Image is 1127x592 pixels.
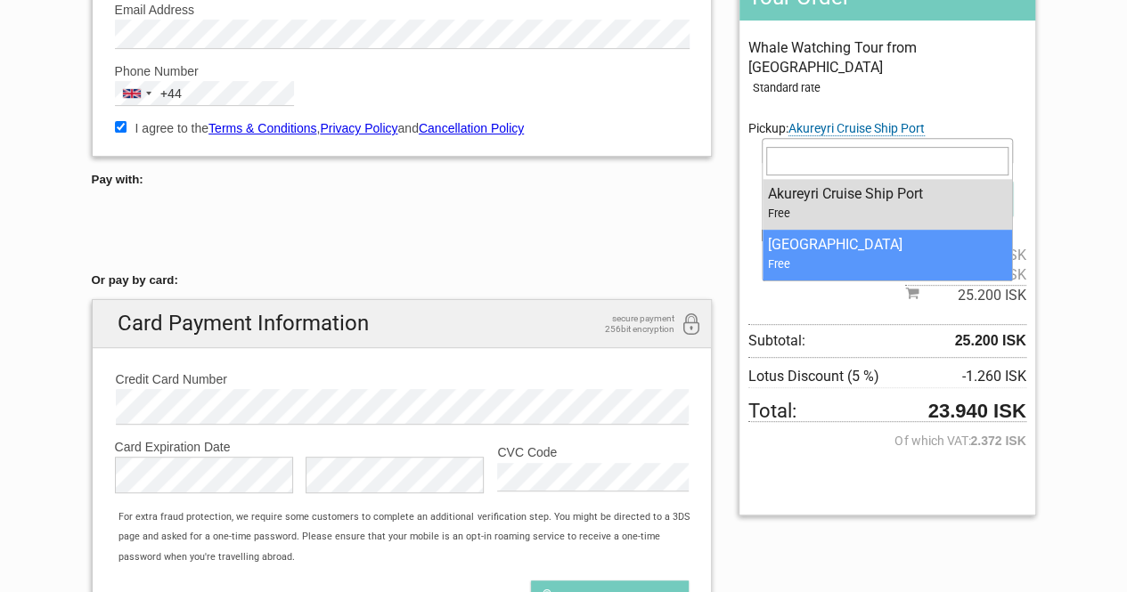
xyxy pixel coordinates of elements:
strong: 2.372 ISK [970,431,1025,450]
span: Pickup: [748,121,925,136]
span: Whale Watching Tour from [GEOGRAPHIC_DATA] [748,39,917,76]
span: Akureyri Cruise Ship Port [763,139,1011,164]
span: -1.260 ISK [962,367,1026,386]
span: secure payment 256bit encryption [585,313,674,335]
div: Standard rate [753,78,1025,98]
span: [DATE] @ 12:30 [748,225,1025,245]
label: Credit Card Number [116,369,689,389]
div: Akureyri Cruise Ship Port [768,184,1007,204]
h5: Or pay by card: [92,271,713,290]
h5: Pay with: [92,170,713,190]
span: Akureyri Cruise Ship Port [762,138,1012,163]
span: Of which VAT: [748,431,1025,450]
div: [GEOGRAPHIC_DATA] [768,235,1007,255]
div: +44 [160,84,182,103]
iframe: Secure payment button frame [92,213,252,248]
span: Lotus Discount (5 %) [748,367,915,386]
strong: 23.940 ISK [927,401,1025,421]
div: Free [768,255,1007,274]
a: Privacy Policy [320,121,397,135]
i: 256bit encryption [681,313,702,337]
label: I agree to the , and [115,118,690,138]
p: We're away right now. Please check back later! [25,31,201,45]
h2: Card Payment Information [93,300,712,347]
div: Free [768,204,1007,223]
label: Card Expiration Date [115,437,690,457]
span: 25.200 ISK [919,286,1026,305]
span: Subtotal [905,285,1026,305]
a: Cancellation Policy [419,121,524,135]
span: Subtotal [748,324,1025,358]
label: CVC Code [497,442,689,462]
button: Selected country [116,82,182,105]
span: Change pickup place [788,121,925,136]
a: Terms & Conditions [208,121,316,135]
span: Total to be paid [748,401,1025,422]
div: For extra fraud protection, we require some customers to complete an additional verification step... [110,507,711,567]
button: Open LiveChat chat widget [205,28,226,49]
strong: 25.200 ISK [954,331,1025,351]
label: Phone Number [115,61,690,81]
